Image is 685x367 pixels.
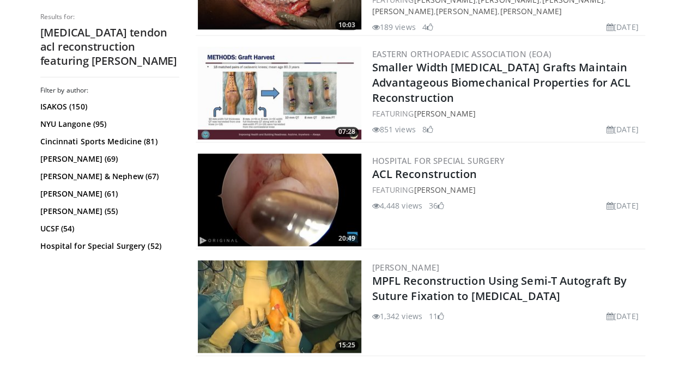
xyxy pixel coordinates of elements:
li: [DATE] [607,124,639,135]
p: Results for: [40,13,179,21]
a: 15:25 [198,260,361,353]
li: 36 [429,200,444,211]
a: [PERSON_NAME] [372,6,434,16]
li: [DATE] [607,310,639,322]
a: [PERSON_NAME] [436,6,498,16]
a: [PERSON_NAME] (69) [40,154,177,164]
a: ISAKOS (150) [40,101,177,112]
h3: Filter by author: [40,86,179,95]
a: ACL Reconstruction [372,167,477,181]
a: Eastern Orthopaedic Association (EOA) [372,48,552,59]
span: 07:28 [335,127,359,137]
li: 1,342 views [372,310,422,322]
a: Smaller Width [MEDICAL_DATA] Grafts Maintain Advantageous Biomechanical Properties for ACL Recons... [372,60,631,105]
img: 013c24b7-4627-4f14-ab1d-fbf17128a655.300x170_q85_crop-smart_upscale.jpg [198,154,361,246]
li: 11 [429,310,444,322]
a: UCSF (54) [40,223,177,234]
li: 4,448 views [372,200,422,211]
li: 4 [422,21,433,33]
a: Hospital for Special Surgery (52) [40,241,177,252]
span: 15:25 [335,340,359,350]
a: NYU Langone (95) [40,119,177,130]
h2: [MEDICAL_DATA] tendon acl reconstruction featuring [PERSON_NAME] [40,26,179,68]
a: Cincinnati Sports Medicine (81) [40,136,177,147]
span: 20:49 [335,234,359,243]
a: MPFL Reconstruction Using Semi-T Autograft By Suture Fixation to [MEDICAL_DATA] [372,273,627,303]
div: FEATURING [372,108,643,119]
a: [PERSON_NAME] [500,6,561,16]
li: [DATE] [607,21,639,33]
a: [PERSON_NAME] (61) [40,188,177,199]
a: [PERSON_NAME] (55) [40,206,177,217]
a: Hospital for Special Surgery [372,155,505,166]
a: [PERSON_NAME] [414,108,475,119]
li: 189 views [372,21,416,33]
a: 07:28 [198,47,361,139]
li: 851 views [372,124,416,135]
img: 33941cd6-6fcb-4e64-b8b4-828558d2faf3.300x170_q85_crop-smart_upscale.jpg [198,260,361,353]
li: [DATE] [607,200,639,211]
img: 44d03f28-8710-4c8e-beb6-28f8c162458d.300x170_q85_crop-smart_upscale.jpg [198,47,361,139]
li: 8 [422,124,433,135]
a: [PERSON_NAME] [372,262,439,273]
span: 10:03 [335,20,359,30]
div: FEATURING [372,184,643,195]
a: [PERSON_NAME] & Nephew (67) [40,171,177,182]
a: 20:49 [198,154,361,246]
a: [PERSON_NAME] [414,185,475,195]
